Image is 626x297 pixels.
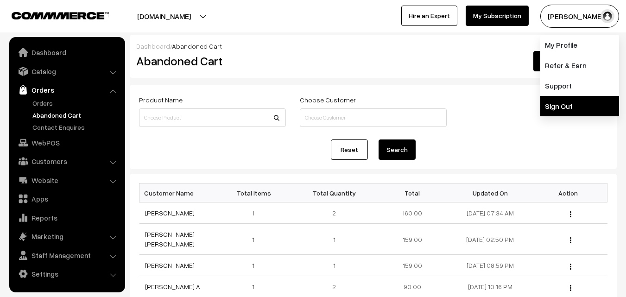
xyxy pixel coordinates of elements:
[540,96,619,116] a: Sign Out
[373,183,451,202] th: Total
[451,224,529,255] td: [DATE] 02:50 PM
[373,202,451,224] td: 160.00
[136,42,170,50] a: Dashboard
[401,6,457,26] a: Hire an Expert
[12,228,122,245] a: Marketing
[533,51,610,71] button: Add products to cart
[331,139,368,160] a: Reset
[12,9,93,20] a: COMMMERCE
[540,35,619,55] a: My Profile
[12,12,109,19] img: COMMMERCE
[295,224,373,255] td: 1
[570,285,571,291] img: Menu
[217,183,295,202] th: Total Items
[570,211,571,217] img: Menu
[12,63,122,80] a: Catalog
[12,153,122,170] a: Customers
[12,172,122,189] a: Website
[12,209,122,226] a: Reports
[570,264,571,270] img: Menu
[466,6,529,26] a: My Subscription
[217,224,295,255] td: 1
[30,98,122,108] a: Orders
[217,255,295,276] td: 1
[136,54,285,68] h2: Abandoned Cart
[12,82,122,98] a: Orders
[373,255,451,276] td: 159.00
[373,224,451,255] td: 159.00
[295,183,373,202] th: Total Quantity
[12,190,122,207] a: Apps
[601,9,614,23] img: user
[139,183,217,202] th: Customer Name
[30,110,122,120] a: Abandoned Cart
[570,237,571,243] img: Menu
[145,230,195,248] a: [PERSON_NAME] [PERSON_NAME]
[172,42,222,50] span: Abandoned Cart
[451,183,529,202] th: Updated On
[300,95,356,105] label: Choose Customer
[145,209,195,217] a: [PERSON_NAME]
[139,95,183,105] label: Product Name
[105,5,223,28] button: [DOMAIN_NAME]
[451,202,529,224] td: [DATE] 07:34 AM
[540,55,619,76] a: Refer & Earn
[12,247,122,264] a: Staff Management
[451,255,529,276] td: [DATE] 08:59 PM
[12,134,122,151] a: WebPOS
[300,108,447,127] input: Choose Customer
[295,255,373,276] td: 1
[30,122,122,132] a: Contact Enquires
[12,265,122,282] a: Settings
[540,76,619,96] a: Support
[217,202,295,224] td: 1
[136,41,610,51] div: /
[145,283,200,291] a: [PERSON_NAME] A
[529,183,607,202] th: Action
[145,261,195,269] a: [PERSON_NAME]
[540,5,619,28] button: [PERSON_NAME]
[295,202,373,224] td: 2
[12,44,122,61] a: Dashboard
[139,108,286,127] input: Choose Product
[379,139,416,160] button: Search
